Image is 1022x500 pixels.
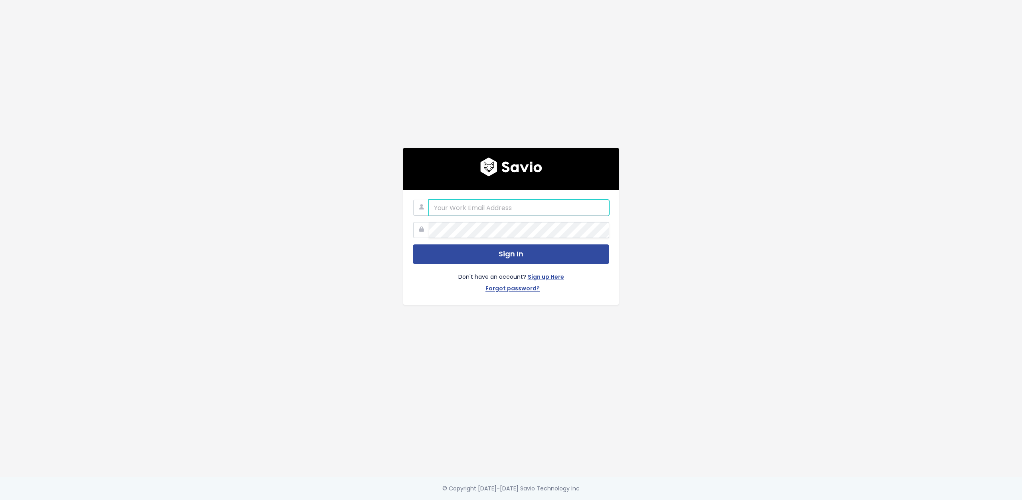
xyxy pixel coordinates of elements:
[528,272,564,284] a: Sign up Here
[480,157,542,177] img: logo600x187.a314fd40982d.png
[413,244,609,264] button: Sign In
[429,200,609,216] input: Your Work Email Address
[413,264,609,295] div: Don't have an account?
[485,284,540,295] a: Forgot password?
[442,484,580,494] div: © Copyright [DATE]-[DATE] Savio Technology Inc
